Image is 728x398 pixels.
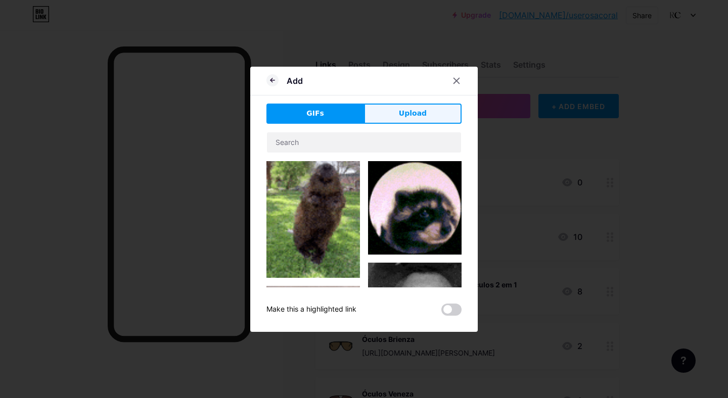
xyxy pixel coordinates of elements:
[368,263,462,356] img: Gihpy
[266,304,356,316] div: Make this a highlighted link
[306,108,324,119] span: GIFs
[266,286,360,364] img: Gihpy
[364,104,462,124] button: Upload
[287,75,303,87] div: Add
[368,161,462,255] img: Gihpy
[266,104,364,124] button: GIFs
[399,108,427,119] span: Upload
[267,132,461,153] input: Search
[266,161,360,278] img: Gihpy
